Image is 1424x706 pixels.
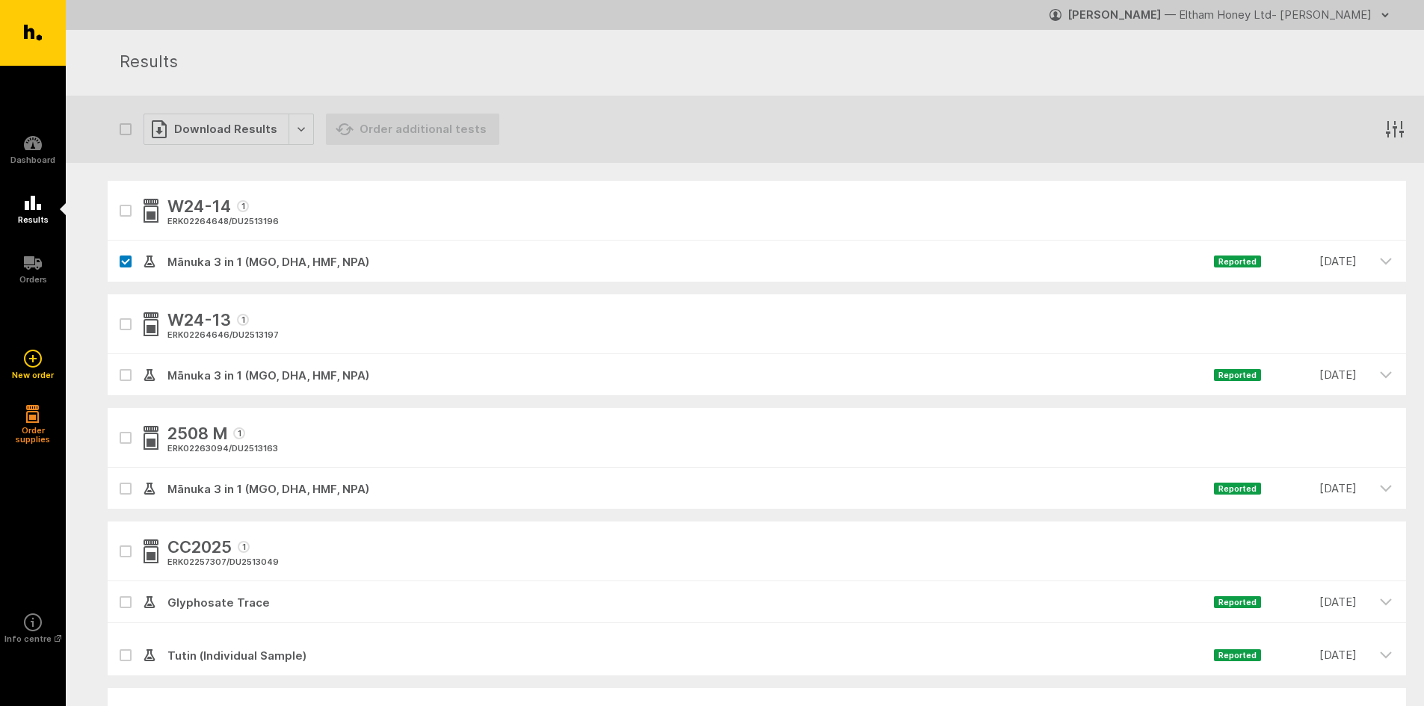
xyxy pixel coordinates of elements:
[237,200,249,212] span: 1
[155,594,1214,612] span: Glyphosate Trace
[238,541,250,553] span: 1
[1214,596,1261,608] span: Reported
[1049,3,1394,27] button: [PERSON_NAME] — Eltham Honey Ltd- [PERSON_NAME]
[167,329,279,342] div: ERK02264646 / DU2513197
[155,253,1214,271] span: Mānuka 3 in 1 (MGO, DHA, HMF, NPA)
[237,314,249,326] span: 1
[155,647,1214,665] span: Tutin (Individual Sample)
[19,275,47,284] h5: Orders
[12,371,54,380] h5: New order
[1261,480,1357,498] time: [DATE]
[10,155,55,164] h5: Dashboard
[1261,646,1357,664] time: [DATE]
[167,442,278,456] div: ERK02263094 / DU2513163
[167,535,232,562] span: CC2025
[120,49,1388,76] h1: Results
[167,556,279,569] div: ERK02257307 / DU2513049
[4,634,61,643] h5: Info centre
[1214,369,1261,381] span: Reported
[167,194,231,221] span: W24-14
[120,123,132,135] button: Select all
[144,114,314,145] button: Download Results
[10,426,55,444] h5: Order supplies
[167,421,227,448] span: 2508 M
[233,427,245,439] span: 1
[1214,483,1261,495] span: Reported
[155,367,1214,385] span: Mānuka 3 in 1 (MGO, DHA, HMF, NPA)
[167,308,231,335] span: W24-13
[1261,593,1357,611] time: [DATE]
[1214,649,1261,661] span: Reported
[18,215,49,224] h5: Results
[155,480,1214,498] span: Mānuka 3 in 1 (MGO, DHA, HMF, NPA)
[167,215,279,229] div: ERK02264648 / DU2513196
[1067,7,1162,22] strong: [PERSON_NAME]
[1261,253,1357,270] time: [DATE]
[1214,256,1261,267] span: Reported
[1165,7,1372,22] span: — Eltham Honey Ltd- [PERSON_NAME]
[1261,366,1357,384] time: [DATE]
